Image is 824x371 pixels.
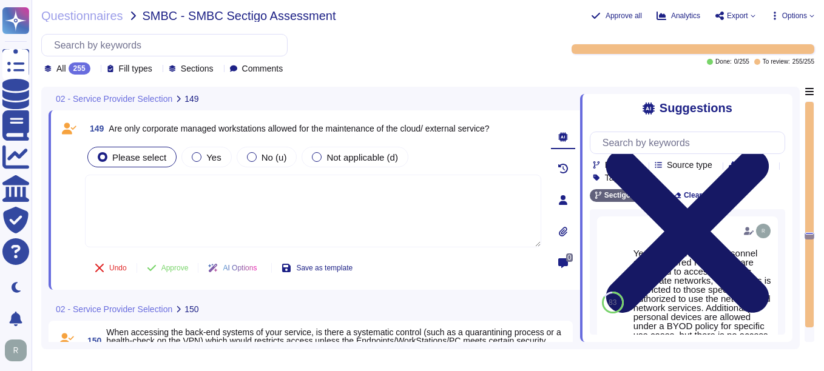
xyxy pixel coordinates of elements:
span: 150 [184,305,198,313]
span: Are only corporate managed workstations allowed for the maintenance of the cloud/ external service? [109,124,489,133]
span: Export [727,12,748,19]
span: Options [782,12,807,19]
span: Questionnaires [41,10,123,22]
span: 0 / 255 [734,59,749,65]
span: 02 - Service Provider Selection [56,95,172,103]
button: Analytics [657,11,700,21]
span: 149 [85,124,104,133]
button: Approve [137,256,198,280]
span: Comments [242,64,283,73]
button: user [2,337,35,364]
button: Undo [85,256,137,280]
button: Save as template [272,256,362,280]
img: user [5,339,27,361]
span: AI Options [223,264,257,272]
span: Approve all [606,12,642,19]
span: 149 [184,95,198,103]
input: Search by keywords [48,35,287,56]
span: To review: [763,59,790,65]
span: Approve [161,264,189,272]
span: When accessing the back-end systems of your service, is there a systematic control (such as a qua... [106,327,561,354]
span: Sections [181,64,214,73]
span: Fill types [119,64,152,73]
div: 255 [69,62,90,75]
span: Undo [109,264,127,272]
span: No (u) [262,152,287,162]
button: Approve all [591,11,642,21]
span: All [56,64,66,73]
img: user [756,224,771,238]
span: 150 [83,336,101,345]
span: SMBC - SMBC Sectigo Assessment [143,10,336,22]
span: 255 / 255 [792,59,814,65]
span: Done: [715,59,732,65]
span: 02 - Service Provider Selection [56,305,172,313]
span: Save as template [296,264,353,272]
input: Search by keywords [596,132,785,153]
span: Analytics [671,12,700,19]
span: 83 [609,299,616,306]
span: Please select [112,152,166,162]
span: Not applicable (d) [326,152,398,162]
span: 0 [566,253,573,262]
span: Yes [206,152,221,162]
